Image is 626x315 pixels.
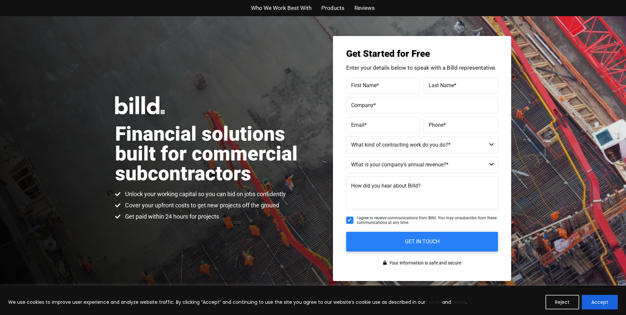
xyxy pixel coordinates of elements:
span: Get paid within 24 hours for projects [123,213,219,221]
span: Company [351,102,374,108]
span: Last Name [429,82,454,88]
button: Reject [545,295,579,309]
a: Products [321,3,345,13]
a: Policies [425,299,442,305]
span: Your information is safe and secure [387,258,461,268]
button: Accept [582,295,618,309]
span: How did you hear about Billd? [351,183,421,189]
span: Phone [429,122,444,128]
span: I agree to receive communications from Billd. You may unsubscribe from these communications at an... [357,216,498,225]
a: Reviews [354,3,375,13]
span: Cover your upfront costs to get new projects off the ground [123,201,279,209]
input: I agree to receive communications from Billd. You may unsubscribe from these communications at an... [346,217,353,224]
p: We use cookies to improve user experience and analyze website traffic. By clicking “Accept” and c... [8,298,467,306]
span: Unlock your working capital so you can bid on jobs confidently [123,190,286,198]
a: Who We Work Best With [251,3,312,13]
span: Email [351,122,364,128]
h1: Financial solutions built for commercial subcontractors [115,124,313,184]
p: Enter your details below to speak with a Billd representative. [346,65,498,71]
a: Terms [451,299,466,305]
span: First Name [351,82,377,88]
input: GET IN TOUCH [346,232,498,252]
h3: Get Started for Free [346,49,498,58]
